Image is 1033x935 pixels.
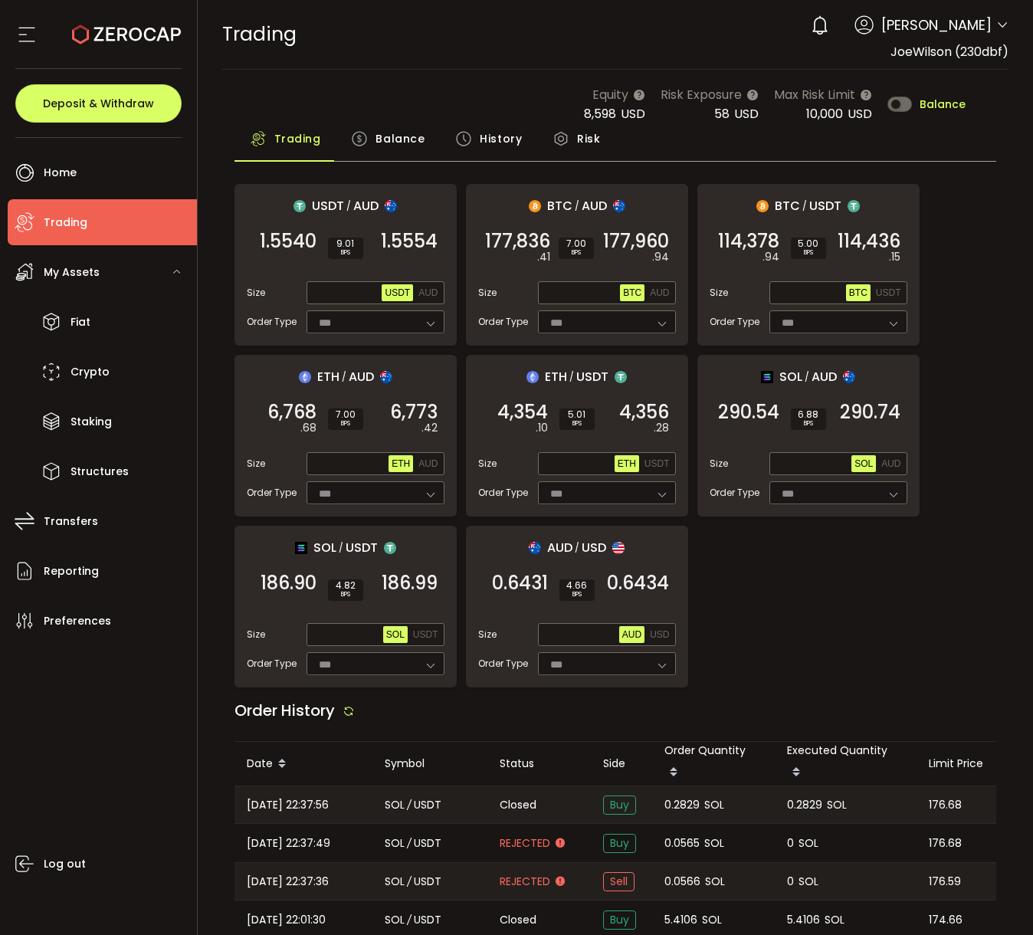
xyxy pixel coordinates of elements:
span: My Assets [44,261,100,284]
span: 176.68 [929,835,962,852]
span: 0 [787,873,794,891]
div: Date [234,751,372,777]
span: 4,354 [497,405,548,420]
span: Trading [274,123,321,154]
span: [PERSON_NAME] [881,15,992,35]
span: BTC [547,196,572,215]
span: USDT [413,629,438,640]
span: Size [710,457,728,471]
span: 177,836 [485,234,550,249]
span: 186.90 [261,576,316,591]
span: SOL [854,458,873,469]
span: Sell [603,872,635,891]
button: AUD [878,455,903,472]
span: Buy [603,834,636,853]
button: AUD [647,284,672,301]
span: Balance [375,123,425,154]
span: Order Type [247,657,297,671]
span: 176.59 [929,873,961,891]
span: 1.5554 [381,234,438,249]
div: Status [487,755,591,773]
span: [DATE] 22:37:56 [247,796,329,814]
span: USDT [312,196,344,215]
span: SOL [827,796,847,814]
span: USD [650,629,669,640]
span: Staking [71,411,112,433]
span: USD [734,105,759,123]
button: BTC [846,284,871,301]
span: Size [247,286,265,300]
span: 0.0566 [664,873,700,891]
div: Symbol [372,755,487,773]
span: USDT [414,835,441,852]
span: AUD [418,458,438,469]
span: Rejected [500,835,550,851]
span: 5.01 [566,410,589,419]
em: .68 [300,420,316,436]
span: SOL [799,873,818,891]
img: usd_portfolio.svg [612,542,625,554]
img: usdt_portfolio.svg [384,542,396,554]
span: SOL [825,911,844,929]
div: Side [591,755,652,773]
span: SOL [385,911,405,929]
span: 10,000 [806,105,843,123]
img: aud_portfolio.svg [529,542,541,554]
em: .41 [537,249,550,265]
span: Order Type [478,486,528,500]
span: SOL [704,835,724,852]
span: AUD [881,458,900,469]
span: BTC [775,196,800,215]
span: Balance [920,99,966,110]
span: 114,378 [718,234,779,249]
img: eth_portfolio.svg [299,371,311,383]
span: 174.66 [929,911,962,929]
span: Transfers [44,510,98,533]
span: 5.4106 [664,911,697,929]
img: btc_portfolio.svg [529,200,541,212]
span: 176.68 [929,796,962,814]
em: .42 [421,420,438,436]
span: BTC [623,287,641,298]
span: Preferences [44,610,111,632]
span: SOL [386,629,405,640]
span: Reporting [44,560,99,582]
span: 186.99 [382,576,438,591]
img: btc_portfolio.svg [756,200,769,212]
img: sol_portfolio.png [761,371,773,383]
span: AUD [622,629,641,640]
span: Deposit & Withdraw [43,98,154,109]
button: USDT [873,284,904,301]
div: Limit Price [917,755,1020,773]
span: AUD [582,196,607,215]
i: BPS [566,419,589,428]
span: Size [710,286,728,300]
span: Max Risk Limit [774,85,855,104]
span: Trading [222,21,297,48]
span: SOL [799,835,818,852]
em: / [805,370,809,384]
span: SOL [385,873,405,891]
span: ETH [545,367,567,386]
span: Closed [500,797,536,813]
span: History [480,123,522,154]
i: BPS [797,248,820,258]
span: Order Type [478,657,528,671]
em: / [342,370,346,384]
span: Size [247,457,265,471]
span: 177,960 [603,234,669,249]
span: SOL [705,873,725,891]
span: ETH [618,458,636,469]
span: 58 [714,105,730,123]
span: SOL [704,796,724,814]
span: Crypto [71,361,110,383]
i: BPS [334,419,357,428]
em: .10 [536,420,548,436]
span: 0.2829 [664,796,700,814]
span: 4,356 [619,405,669,420]
img: aud_portfolio.svg [385,200,397,212]
button: SOL [851,455,876,472]
span: 114,436 [838,234,900,249]
span: 6,773 [390,405,438,420]
span: Size [478,628,497,641]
